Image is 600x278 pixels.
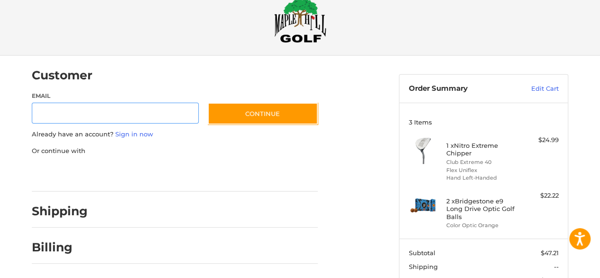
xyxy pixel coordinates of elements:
[511,84,559,94] a: Edit Cart
[29,165,100,182] iframe: PayPal-paypal
[521,191,559,201] div: $22.22
[446,142,519,157] h4: 1 x Nitro Extreme Chipper
[32,146,318,156] p: Or continue with
[541,249,559,257] span: $47.21
[446,197,519,220] h4: 2 x Bridgestone e9 Long Drive Optic Golf Balls
[409,249,435,257] span: Subtotal
[446,221,519,230] li: Color Optic Orange
[32,92,199,100] label: Email
[521,135,559,145] div: $24.99
[32,204,88,219] h2: Shipping
[409,84,511,94] h3: Order Summary
[115,130,153,138] a: Sign in now
[32,130,318,139] p: Already have an account?
[409,263,438,270] span: Shipping
[446,158,519,166] li: Club Extreme 40
[446,174,519,182] li: Hand Left-Handed
[208,103,318,125] button: Continue
[32,68,92,83] h2: Customer
[446,166,519,174] li: Flex Uniflex
[32,240,87,255] h2: Billing
[409,118,559,126] h3: 3 Items
[522,252,600,278] iframe: Google Customer Reviews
